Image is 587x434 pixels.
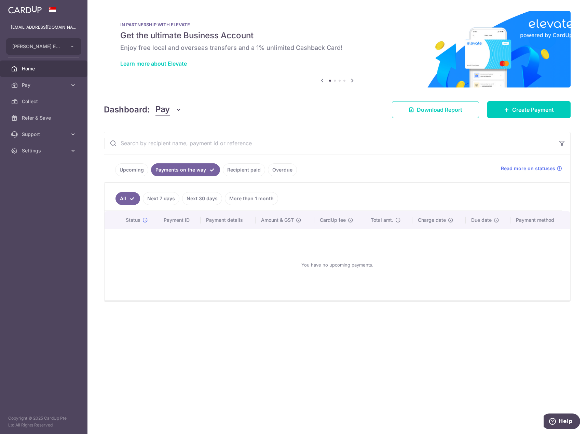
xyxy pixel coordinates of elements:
span: Pay [22,82,67,89]
a: Next 7 days [143,192,179,205]
span: Download Report [417,106,462,114]
img: CardUp [8,5,42,14]
p: IN PARTNERSHIP WITH ELEVATE [120,22,554,27]
span: Collect [22,98,67,105]
a: Upcoming [115,163,148,176]
a: Learn more about Elevate [120,60,187,67]
span: Due date [471,217,492,223]
span: [PERSON_NAME] ENGINEERING TRADING PTE. LTD. [12,43,63,50]
button: Pay [155,103,182,116]
a: Payments on the way [151,163,220,176]
a: More than 1 month [225,192,278,205]
span: Charge date [418,217,446,223]
span: CardUp fee [320,217,346,223]
th: Payment details [201,211,256,229]
span: Status [126,217,140,223]
a: Overdue [268,163,297,176]
h4: Dashboard: [104,104,150,116]
p: [EMAIL_ADDRESS][DOMAIN_NAME] [11,24,77,31]
th: Payment ID [158,211,201,229]
a: Next 30 days [182,192,222,205]
span: Home [22,65,67,72]
a: Download Report [392,101,479,118]
span: Read more on statuses [501,165,555,172]
span: Total amt. [371,217,393,223]
img: Renovation banner [104,11,571,87]
div: You have no upcoming payments. [113,235,562,295]
h5: Get the ultimate Business Account [120,30,554,41]
input: Search by recipient name, payment id or reference [104,132,554,154]
a: All [115,192,140,205]
button: [PERSON_NAME] ENGINEERING TRADING PTE. LTD. [6,38,81,55]
span: Create Payment [512,106,554,114]
h6: Enjoy free local and overseas transfers and a 1% unlimited Cashback Card! [120,44,554,52]
span: Amount & GST [261,217,294,223]
a: Recipient paid [223,163,265,176]
a: Create Payment [487,101,571,118]
span: Support [22,131,67,138]
iframe: Opens a widget where you can find more information [544,413,580,431]
span: Pay [155,103,170,116]
span: Refer & Save [22,114,67,121]
a: Read more on statuses [501,165,562,172]
th: Payment method [510,211,570,229]
span: Settings [22,147,67,154]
